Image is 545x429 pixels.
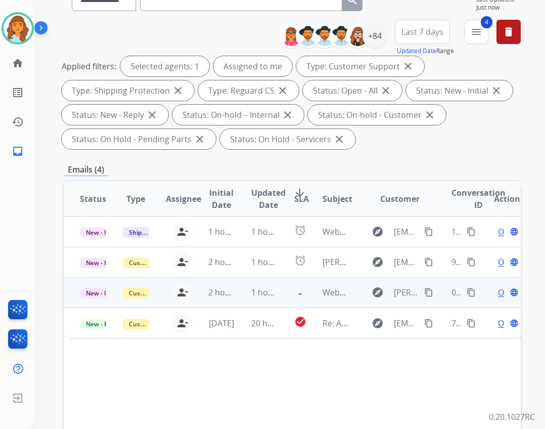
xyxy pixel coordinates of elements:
mat-icon: close [172,84,184,97]
mat-icon: menu [470,26,482,38]
mat-icon: close [333,133,345,145]
div: Assigned to me [213,56,292,76]
mat-icon: check_circle [294,316,306,328]
span: [PERSON_NAME] [323,256,385,268]
mat-icon: explore [372,286,384,298]
p: Emails (4) [64,163,108,176]
div: Status: On Hold - Servicers [220,129,355,149]
mat-icon: close [194,133,206,145]
mat-icon: close [402,60,414,72]
mat-icon: language [510,319,519,328]
span: Customer Support [123,319,189,329]
mat-icon: explore [372,226,384,238]
div: Type: Customer Support [296,56,424,76]
span: 4 [481,16,492,28]
div: Status: New - Initial [406,80,513,101]
div: Status: New - Reply [62,105,168,125]
span: New - Initial [80,258,127,268]
span: [EMAIL_ADDRESS][DOMAIN_NAME] [394,256,419,268]
div: Status: On-hold – Internal [172,105,304,125]
mat-icon: close [282,109,294,121]
span: 1 hour ago [251,256,293,268]
div: +84 [362,24,387,48]
span: Shipping Protection [123,227,192,238]
mat-icon: home [12,57,24,69]
mat-icon: content_copy [467,288,476,297]
p: 0.20.1027RC [489,411,535,423]
div: Status: On-hold - Customer [308,105,446,125]
span: Last 7 days [401,30,443,34]
mat-icon: content_copy [424,258,433,267]
mat-icon: delete [503,26,515,38]
mat-icon: close [146,109,158,121]
div: Status: On Hold - Pending Parts [62,129,216,149]
mat-icon: content_copy [467,258,476,267]
button: Last 7 days [395,20,450,44]
span: Initial Date [208,187,235,211]
mat-icon: explore [372,256,384,268]
mat-icon: content_copy [424,319,433,328]
span: [DATE] [209,318,234,329]
span: Re: Additional Information [323,318,423,329]
span: 2 hours ago [208,287,254,298]
span: Status [80,193,106,205]
mat-icon: - [294,285,306,297]
span: SLA [294,193,309,205]
mat-icon: close [277,84,289,97]
span: Customer Support [123,258,189,268]
span: Customer Support [123,288,189,298]
img: avatar [4,14,32,42]
mat-icon: person_remove [176,286,189,298]
span: New - Initial [80,227,127,238]
span: Subject [323,193,352,205]
span: 1 hour ago [251,226,293,237]
span: Open [498,317,519,329]
div: Type: Shipping Protection [62,80,194,101]
span: Conversation ID [451,187,506,211]
span: Updated Date [251,187,286,211]
mat-icon: person_remove [176,226,189,238]
span: Assignee [166,193,201,205]
mat-icon: language [510,258,519,267]
span: 20 hours ago [251,318,301,329]
span: [PERSON_NAME][EMAIL_ADDRESS][PERSON_NAME][DOMAIN_NAME] [394,286,419,298]
mat-icon: content_copy [467,227,476,236]
mat-icon: explore [372,317,384,329]
div: Status: Open - All [303,80,402,101]
span: Just now [476,4,521,12]
span: Open [498,226,519,238]
button: 4 [464,20,488,44]
mat-icon: alarm [294,224,306,236]
span: 2 hours ago [208,256,254,268]
mat-icon: list_alt [12,87,24,99]
mat-icon: person_remove [176,256,189,268]
div: Selected agents: 1 [120,56,209,76]
span: [EMAIL_ADDRESS][DOMAIN_NAME] [394,317,419,329]
div: Type: Reguard CS [198,80,299,101]
mat-icon: content_copy [424,288,433,297]
mat-icon: close [380,84,392,97]
mat-icon: language [510,227,519,236]
span: Customer [380,193,420,205]
p: Applied filters: [62,60,116,72]
mat-icon: language [510,288,519,297]
mat-icon: alarm [294,254,306,267]
span: New - Reply [80,319,126,329]
span: 1 hour ago [208,226,250,237]
span: Range [397,47,454,55]
mat-icon: close [424,109,436,121]
button: Updated Date [397,47,436,55]
mat-icon: content_copy [424,227,433,236]
span: 1 hour ago [251,287,293,298]
span: Type [126,193,145,205]
mat-icon: inbox [12,145,24,157]
span: Open [498,256,519,268]
th: Action [478,181,521,217]
mat-icon: close [490,84,503,97]
span: [EMAIL_ADDRESS][DOMAIN_NAME] [394,226,419,238]
span: Open [498,286,519,298]
mat-icon: person_remove [176,317,189,329]
mat-icon: history [12,116,24,128]
mat-icon: arrow_downward [294,187,306,199]
mat-icon: content_copy [467,319,476,328]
